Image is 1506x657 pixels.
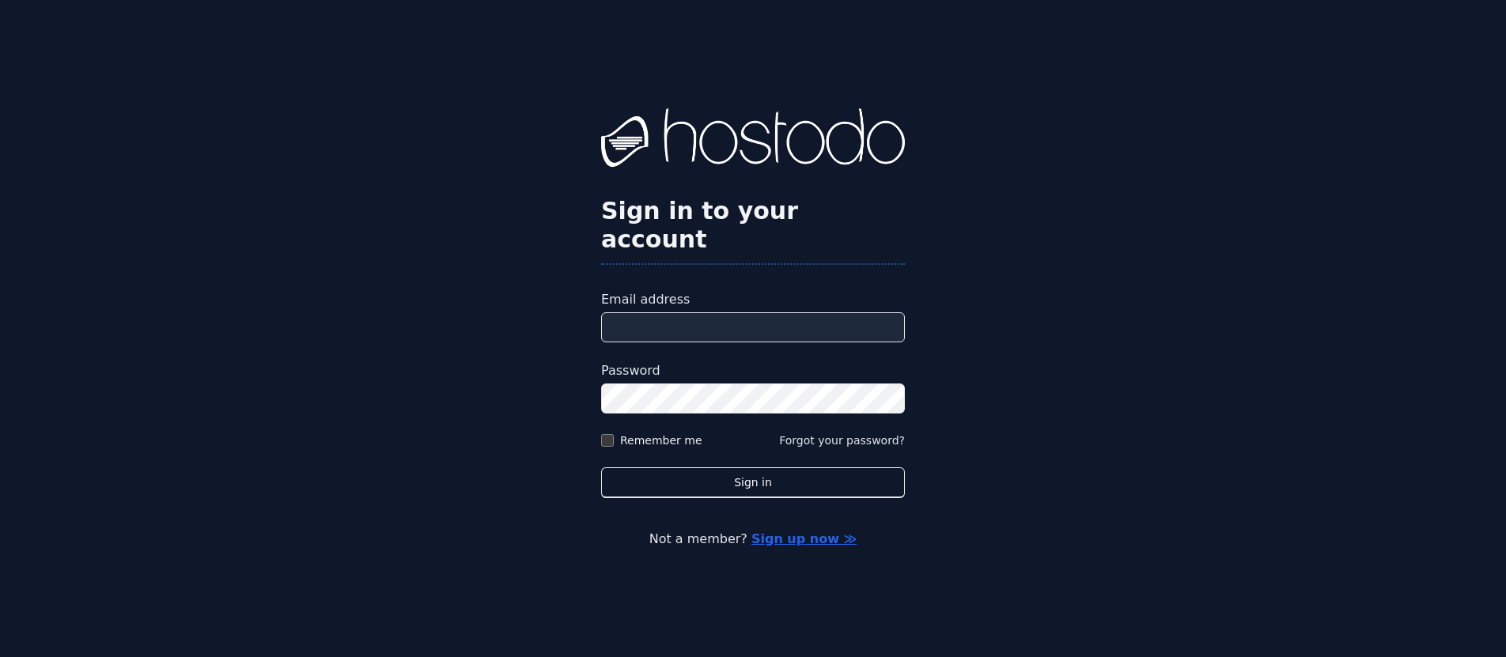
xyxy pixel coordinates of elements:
img: Hostodo [601,108,905,172]
button: Forgot your password? [779,432,905,448]
label: Email address [601,290,905,309]
button: Sign in [601,467,905,498]
label: Password [601,361,905,380]
h2: Sign in to your account [601,197,905,254]
label: Remember me [620,432,702,448]
p: Not a member? [76,530,1430,549]
a: Sign up now ≫ [751,531,857,546]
